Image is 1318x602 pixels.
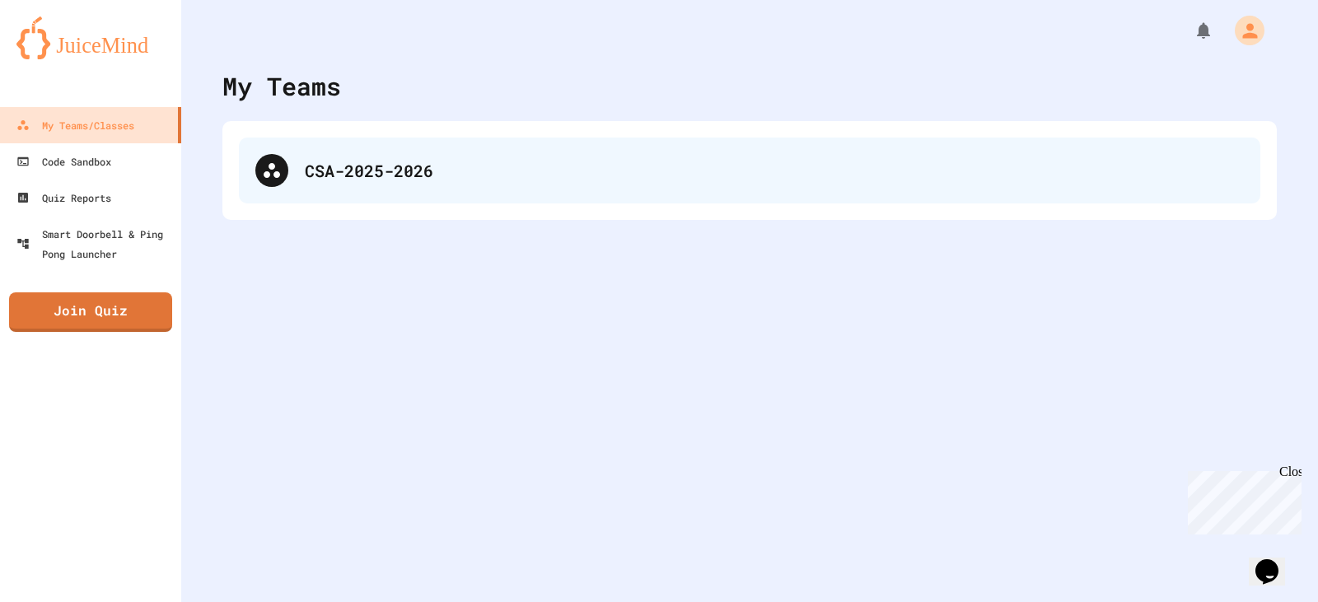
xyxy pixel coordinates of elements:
[239,138,1260,203] div: CSA-2025-2026
[16,188,111,208] div: Quiz Reports
[16,115,134,135] div: My Teams/Classes
[16,152,111,171] div: Code Sandbox
[1181,464,1302,534] iframe: chat widget
[1218,12,1269,49] div: My Account
[7,7,114,105] div: Chat with us now!Close
[1249,536,1302,586] iframe: chat widget
[305,158,1244,183] div: CSA-2025-2026
[16,224,175,264] div: Smart Doorbell & Ping Pong Launcher
[222,68,341,105] div: My Teams
[16,16,165,59] img: logo-orange.svg
[9,292,172,332] a: Join Quiz
[1163,16,1218,44] div: My Notifications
